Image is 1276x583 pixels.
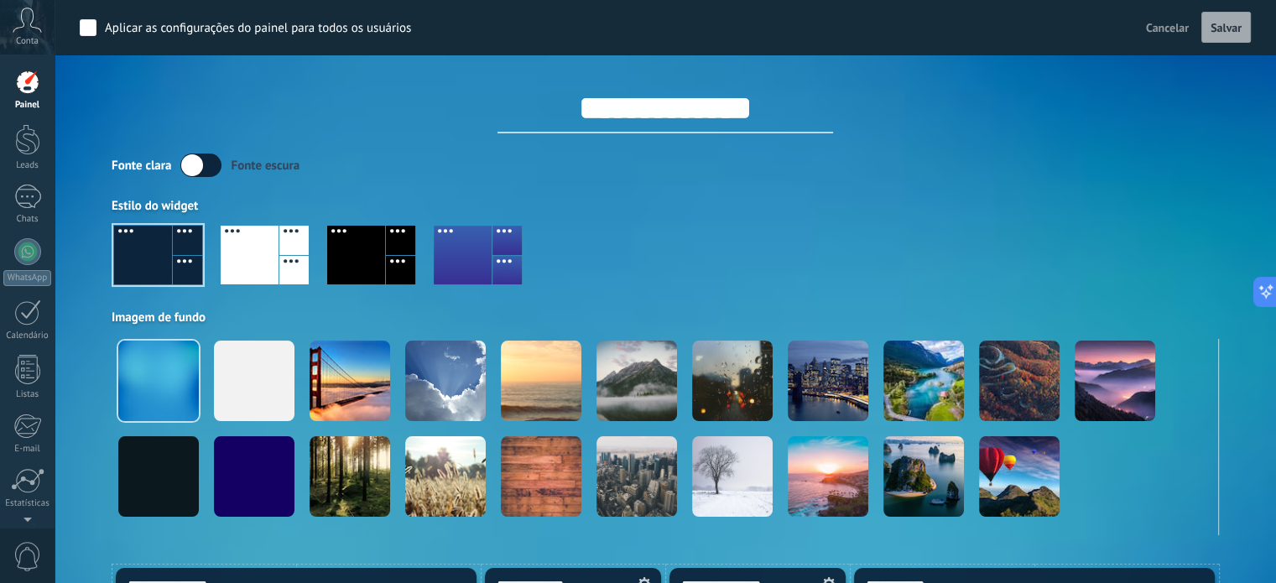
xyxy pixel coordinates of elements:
button: Salvar [1201,12,1251,44]
span: Salvar [1211,22,1242,34]
span: Conta [16,36,39,47]
div: Estilo do widget [112,198,1219,214]
div: Aplicar as configurações do painel para todos os usuários [105,20,411,37]
div: Estatísticas [3,498,52,509]
div: Calendário [3,331,52,341]
div: Painel [3,100,52,111]
div: WhatsApp [3,270,51,286]
button: Cancelar [1139,15,1195,40]
div: E-mail [3,444,52,455]
div: Fonte escura [231,158,299,174]
div: Listas [3,389,52,400]
span: Cancelar [1146,20,1189,35]
div: Chats [3,214,52,225]
div: Imagem de fundo [112,310,1219,325]
div: Fonte clara [112,158,171,174]
div: Leads [3,160,52,171]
